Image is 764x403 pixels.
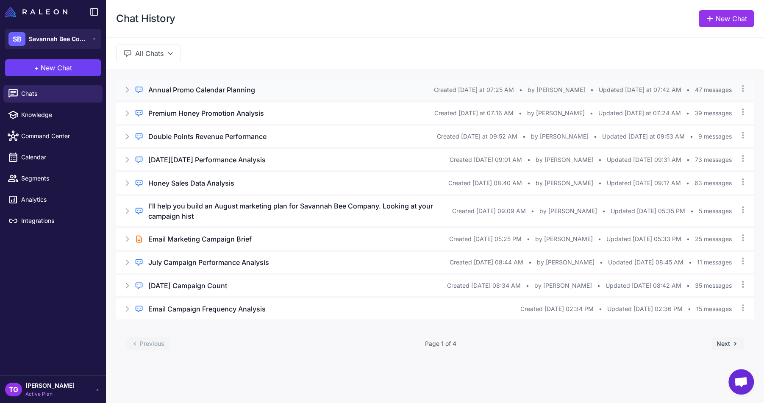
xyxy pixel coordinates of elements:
button: Next [711,337,744,350]
span: by [PERSON_NAME] [534,281,592,290]
span: • [689,258,692,267]
div: SB [8,32,25,46]
span: by [PERSON_NAME] [528,85,585,94]
a: Command Center [3,127,103,145]
span: by [PERSON_NAME] [531,132,589,141]
h3: Email Campaign Frequency Analysis [148,304,266,314]
span: Updated [DATE] 09:31 AM [607,155,681,164]
span: • [594,132,597,141]
span: • [599,304,602,314]
h3: July Campaign Performance Analysis [148,257,269,267]
span: • [519,85,522,94]
span: • [522,132,526,141]
span: • [527,178,531,188]
h3: Annual Promo Calendar Planning [148,85,255,95]
a: Integrations [3,212,103,230]
span: • [519,108,522,118]
h3: Email Marketing Campaign Brief [148,234,252,244]
button: SBSavannah Bee Company [5,29,101,49]
span: 11 messages [697,258,732,267]
span: • [690,206,694,216]
span: Created [DATE] 09:01 AM [450,155,522,164]
span: Calendar [21,153,96,162]
span: 73 messages [695,155,732,164]
span: 35 messages [695,281,732,290]
span: Created [DATE] 08:34 AM [447,281,521,290]
span: • [686,178,689,188]
a: Open chat [728,369,754,395]
img: Raleon Logo [5,7,67,17]
span: • [590,108,593,118]
h3: I'll help you build an August marketing plan for Savannah Bee Company. Looking at your campaign hist [148,201,452,221]
span: Updated [DATE] at 09:53 AM [602,132,685,141]
a: Segments [3,170,103,187]
span: • [527,155,531,164]
span: + [34,63,39,73]
span: Savannah Bee Company [29,34,88,44]
span: Updated [DATE] 08:42 AM [606,281,681,290]
a: Analytics [3,191,103,208]
span: Updated [DATE] at 07:42 AM [599,85,681,94]
a: Calendar [3,148,103,166]
span: Created [DATE] 02:34 PM [520,304,594,314]
a: New Chat [699,10,754,27]
span: • [527,234,530,244]
span: • [686,108,689,118]
span: Updated [DATE] 02:36 PM [607,304,683,314]
span: Created [DATE] 08:44 AM [450,258,523,267]
span: Created [DATE] 08:40 AM [448,178,522,188]
span: 9 messages [698,132,732,141]
span: Created [DATE] at 07:25 AM [434,85,514,94]
span: • [598,234,601,244]
span: 25 messages [695,234,732,244]
span: • [686,234,690,244]
span: Analytics [21,195,96,204]
span: • [600,258,603,267]
span: by [PERSON_NAME] [536,178,593,188]
span: • [528,258,532,267]
span: Created [DATE] 05:25 PM [449,234,522,244]
span: • [602,206,606,216]
span: 63 messages [695,178,732,188]
span: 39 messages [695,108,732,118]
span: Created [DATE] 09:09 AM [452,206,526,216]
span: • [590,85,594,94]
span: by [PERSON_NAME] [535,234,593,244]
span: Page 1 of 4 [425,339,456,348]
span: Knowledge [21,110,96,120]
h3: Honey Sales Data Analysis [148,178,234,188]
span: Updated [DATE] 05:35 PM [611,206,685,216]
span: • [598,178,602,188]
span: • [598,155,602,164]
h3: Premium Honey Promotion Analysis [148,108,264,118]
span: Command Center [21,131,96,141]
span: Created [DATE] at 09:52 AM [437,132,517,141]
span: Integrations [21,216,96,225]
span: by [PERSON_NAME] [536,155,593,164]
span: • [688,304,691,314]
span: by [PERSON_NAME] [537,258,595,267]
span: by [PERSON_NAME] [527,108,585,118]
span: • [686,281,690,290]
span: 15 messages [696,304,732,314]
div: TG [5,383,22,396]
button: Previous [126,337,169,350]
span: Chats [21,89,96,98]
span: Updated [DATE] 08:45 AM [608,258,683,267]
span: Segments [21,174,96,183]
a: Chats [3,85,103,103]
span: • [526,281,529,290]
span: Created [DATE] at 07:16 AM [434,108,514,118]
h3: [DATE] Campaign Count [148,281,227,291]
span: Updated [DATE] at 07:24 AM [598,108,681,118]
span: • [531,206,534,216]
span: • [690,132,693,141]
span: [PERSON_NAME] [25,381,75,390]
span: Updated [DATE] 09:17 AM [607,178,681,188]
a: Knowledge [3,106,103,124]
h1: Chat History [116,12,175,25]
button: All Chats [116,44,181,62]
span: 47 messages [695,85,732,94]
span: • [686,155,690,164]
h3: Double Points Revenue Performance [148,131,267,142]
